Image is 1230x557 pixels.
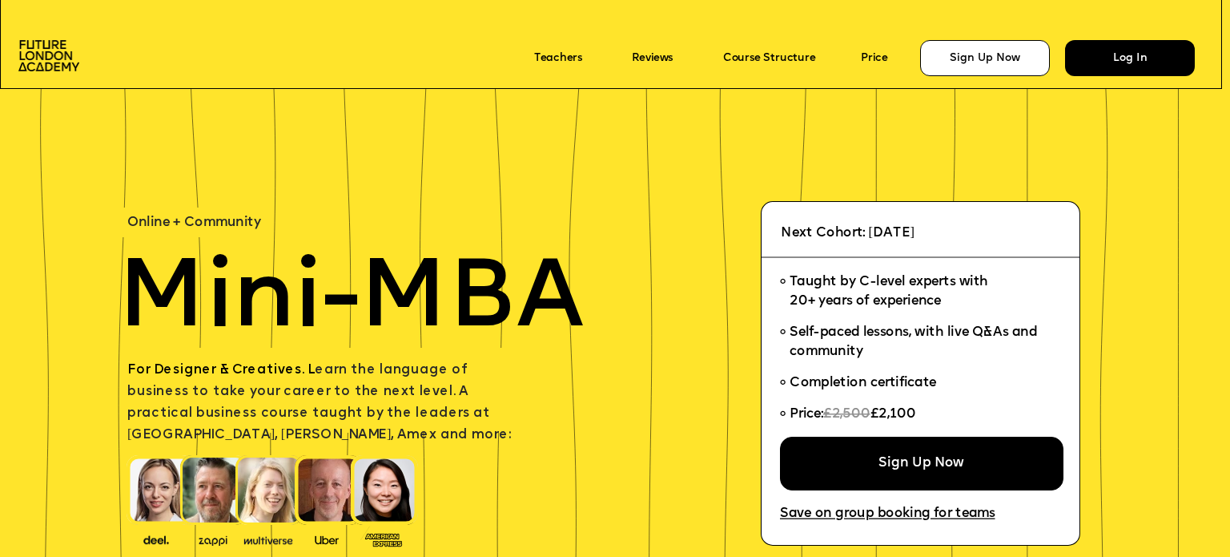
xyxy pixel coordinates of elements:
span: Self-paced lessons, with live Q&As and community [790,326,1041,359]
img: image-b7d05013-d886-4065-8d38-3eca2af40620.png [239,531,297,547]
a: Course Structure [723,52,816,64]
span: £2,500 [823,408,870,422]
span: Next Cohort: [DATE] [781,227,914,240]
a: Reviews [632,52,673,64]
span: Taught by C-level experts with 20+ years of experience [790,276,988,309]
span: Completion certificate [790,377,936,390]
img: image-93eab660-639c-4de6-957c-4ae039a0235a.png [360,530,408,548]
a: Price [861,52,887,64]
span: Mini-MBA [118,253,584,349]
span: £2,100 [870,408,915,422]
img: image-388f4489-9820-4c53-9b08-f7df0b8d4ae2.png [132,531,180,547]
a: Save on group booking for teams [780,507,995,522]
a: Teachers [534,52,582,64]
img: image-b2f1584c-cbf7-4a77-bbe0-f56ae6ee31f2.png [189,532,237,546]
span: Price: [790,408,823,422]
span: Online + Community [127,216,261,230]
span: For Designer & Creatives. L [127,363,315,377]
img: image-aac980e9-41de-4c2d-a048-f29dd30a0068.png [18,40,80,71]
span: earn the language of business to take your career to the next level. A practical business course ... [127,363,511,442]
img: image-99cff0b2-a396-4aab-8550-cf4071da2cb9.png [303,532,351,546]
